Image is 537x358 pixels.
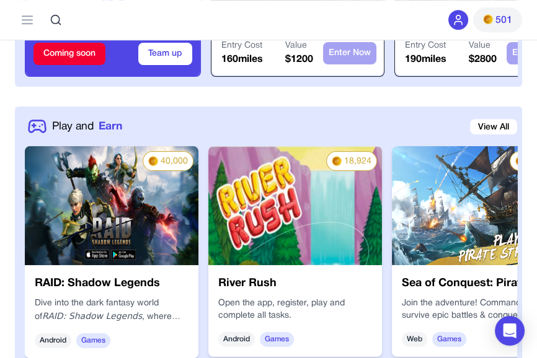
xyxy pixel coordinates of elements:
[495,316,525,346] div: Open Intercom Messenger
[52,118,122,134] a: Play andEarn
[35,333,71,348] span: Android
[218,332,255,347] span: Android
[432,332,466,347] span: Games
[35,275,189,292] h3: RAID: Shadow Legends
[495,13,512,28] span: 501
[161,155,188,168] span: 40,000
[218,275,372,292] h3: River Rush
[473,7,522,32] button: PMs501
[402,332,427,347] span: Web
[332,156,342,166] img: PMs
[76,333,110,348] span: Games
[515,156,525,166] img: PMs
[42,311,142,321] em: RAID: Shadow Legends
[25,146,198,265] img: nRLw6yM7nDBu.webp
[405,40,446,52] p: Entry Cost
[260,332,294,347] span: Games
[208,146,382,265] img: cd3c5e61-d88c-4c75-8e93-19b3db76cddd.webp
[470,119,517,134] a: View All
[285,52,313,67] p: $ 1200
[323,42,376,64] button: Enter Now
[405,52,446,67] p: 190 miles
[285,40,313,52] p: Value
[35,297,189,323] p: Dive into the dark fantasy world of , where every decision shapes your legendary journey.
[469,40,497,52] p: Value
[33,43,105,65] div: Coming soon
[344,155,371,168] span: 18,924
[483,14,493,24] img: PMs
[148,156,158,166] img: PMs
[218,297,372,322] div: Open the app, register, play and complete all tasks.
[221,52,263,67] p: 160 miles
[99,118,122,134] span: Earn
[469,52,497,67] p: $ 2800
[221,40,263,52] p: Entry Cost
[138,43,192,65] button: Team up
[52,118,94,134] span: Play and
